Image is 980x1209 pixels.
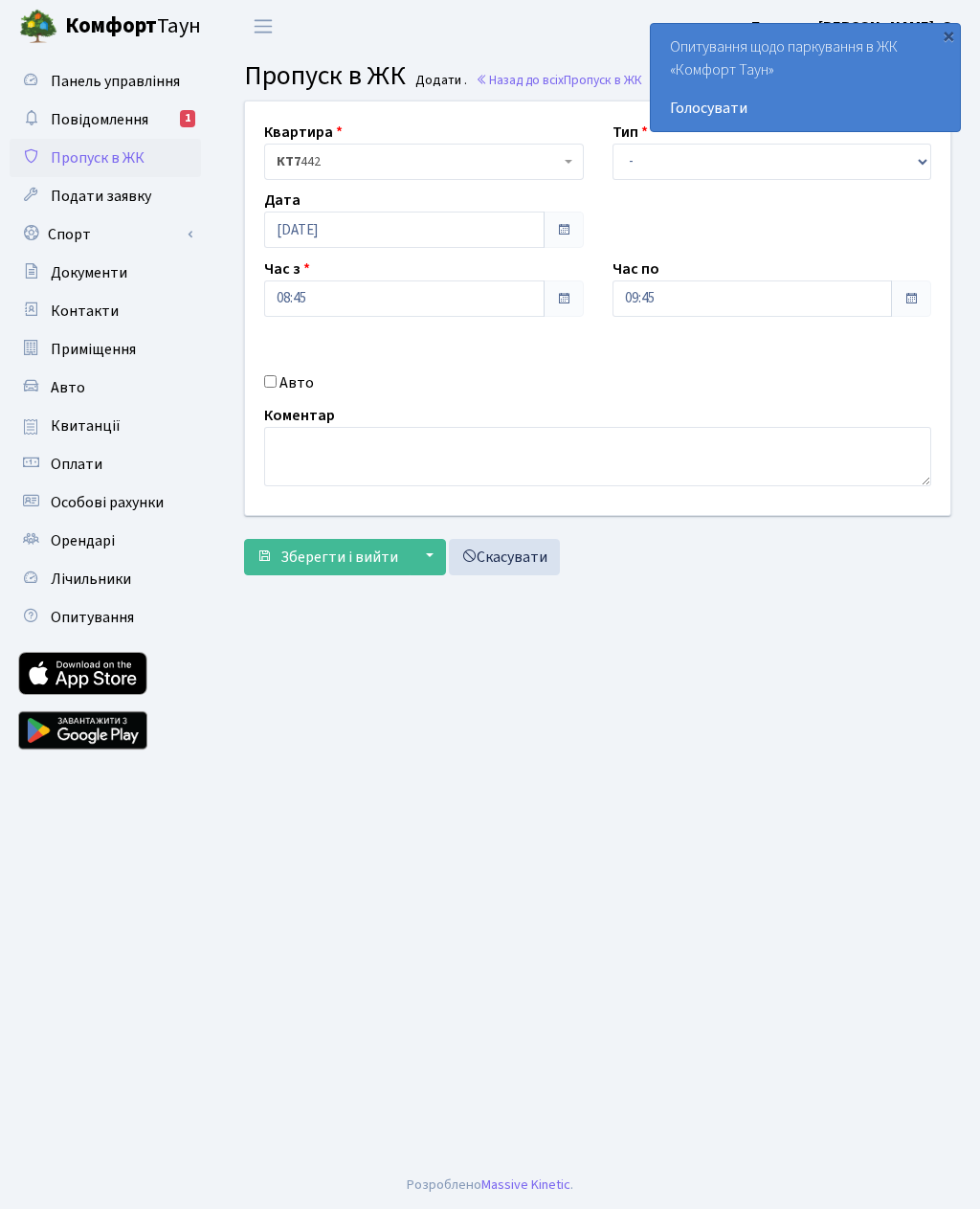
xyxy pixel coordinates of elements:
span: Панель управління [51,71,180,92]
div: × [939,26,958,45]
a: Приміщення [10,330,201,369]
span: Пропуск в ЖК [244,56,406,95]
div: Розроблено . [407,1175,573,1196]
b: Комфорт [65,11,157,41]
a: Спорт [10,215,201,254]
span: Контакти [51,301,119,322]
span: Опитування [51,607,134,628]
span: <b>КТ7</b>&nbsp;&nbsp;&nbsp;442 [264,144,584,180]
a: Авто [10,369,201,407]
a: Опитування [10,598,201,637]
span: Авто [51,377,85,398]
span: Оплати [51,454,102,475]
div: Опитування щодо паркування в ЖК «Комфорт Таун» [651,24,960,131]
label: Час по [612,257,659,280]
span: Повідомлення [51,109,148,130]
a: Контакти [10,292,201,330]
span: Лічильники [51,569,131,590]
span: Таун [65,11,201,43]
span: Особові рахунки [51,492,164,513]
span: Пропуск в ЖК [51,147,145,168]
span: Квитанції [51,415,121,437]
a: Документи [10,254,201,292]
label: Коментар [264,404,335,427]
a: Особові рахунки [10,483,201,522]
button: Переключити навігацію [239,11,287,42]
a: Повідомлення1 [10,101,201,139]
a: Панель управління [10,62,201,101]
label: Дата [264,189,301,212]
div: 1 [180,110,195,127]
span: Документи [51,262,127,283]
a: Лічильники [10,560,201,598]
a: Пропуск в ЖК [10,139,201,177]
b: Блєдних [PERSON_NAME]. О. [751,16,957,37]
span: <b>КТ7</b>&nbsp;&nbsp;&nbsp;442 [277,152,560,171]
b: КТ7 [277,152,301,171]
label: Квартира [264,121,343,144]
a: Орендарі [10,522,201,560]
a: Блєдних [PERSON_NAME]. О. [751,15,957,38]
label: Авто [279,371,314,394]
a: Оплати [10,445,201,483]
a: Квитанції [10,407,201,445]
a: Скасувати [449,539,560,575]
span: Орендарі [51,530,115,551]
span: Зберегти і вийти [280,547,398,568]
a: Назад до всіхПропуск в ЖК [476,71,642,89]
label: Час з [264,257,310,280]
small: Додати . [412,73,467,89]
span: Пропуск в ЖК [564,71,642,89]
a: Голосувати [670,97,941,120]
a: Massive Kinetic [481,1175,570,1195]
span: Приміщення [51,339,136,360]
a: Подати заявку [10,177,201,215]
img: logo.png [19,8,57,46]
span: Подати заявку [51,186,151,207]
label: Тип [612,121,648,144]
button: Зберегти і вийти [244,539,411,575]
